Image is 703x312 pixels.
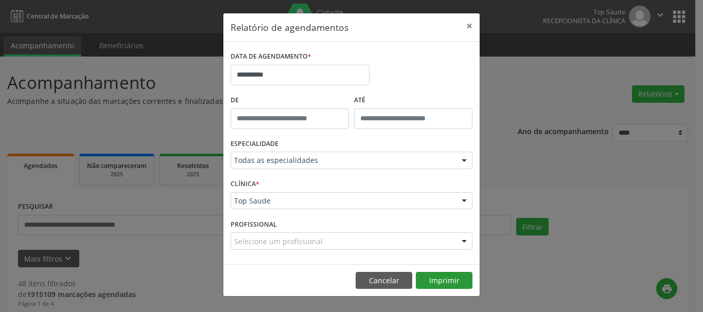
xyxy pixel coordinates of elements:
label: ESPECIALIDADE [231,136,278,152]
button: Close [459,13,480,39]
button: Cancelar [356,272,412,289]
span: Todas as especialidades [234,155,451,166]
label: PROFISSIONAL [231,216,277,232]
span: Selecione um profissional [234,236,323,247]
h5: Relatório de agendamentos [231,21,348,34]
button: Imprimir [416,272,472,289]
span: Top Saude [234,196,451,206]
label: De [231,93,349,108]
label: DATA DE AGENDAMENTO [231,49,311,65]
label: ATÉ [354,93,472,108]
label: CLÍNICA [231,176,259,192]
